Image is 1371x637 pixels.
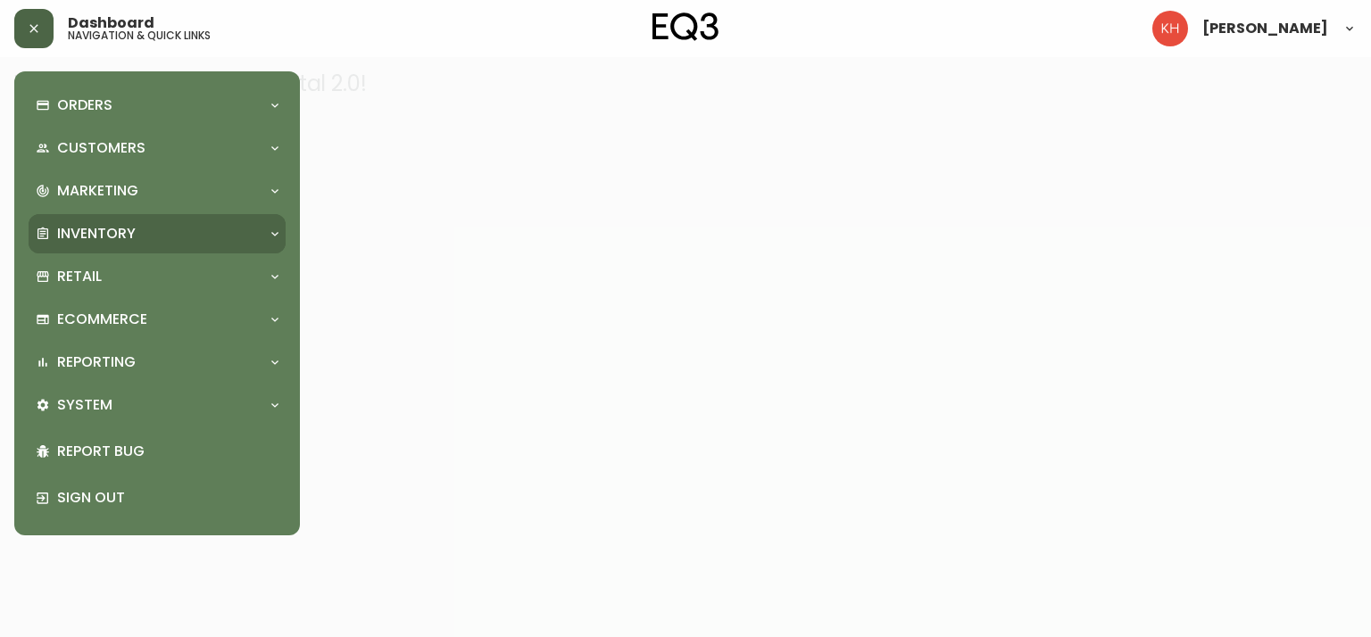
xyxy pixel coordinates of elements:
[57,488,278,508] p: Sign Out
[57,267,102,286] p: Retail
[29,343,286,382] div: Reporting
[57,224,136,244] p: Inventory
[57,138,145,158] p: Customers
[57,352,136,372] p: Reporting
[29,214,286,253] div: Inventory
[1202,21,1328,36] span: [PERSON_NAME]
[29,171,286,211] div: Marketing
[29,300,286,339] div: Ecommerce
[29,385,286,425] div: System
[29,428,286,475] div: Report Bug
[29,128,286,168] div: Customers
[57,442,278,461] p: Report Bug
[68,30,211,41] h5: navigation & quick links
[57,181,138,201] p: Marketing
[57,310,147,329] p: Ecommerce
[29,86,286,125] div: Orders
[29,475,286,521] div: Sign Out
[57,95,112,115] p: Orders
[68,16,154,30] span: Dashboard
[57,395,112,415] p: System
[1152,11,1188,46] img: 5c65872b6aec8321f9f614f508141662
[29,257,286,296] div: Retail
[652,12,719,41] img: logo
